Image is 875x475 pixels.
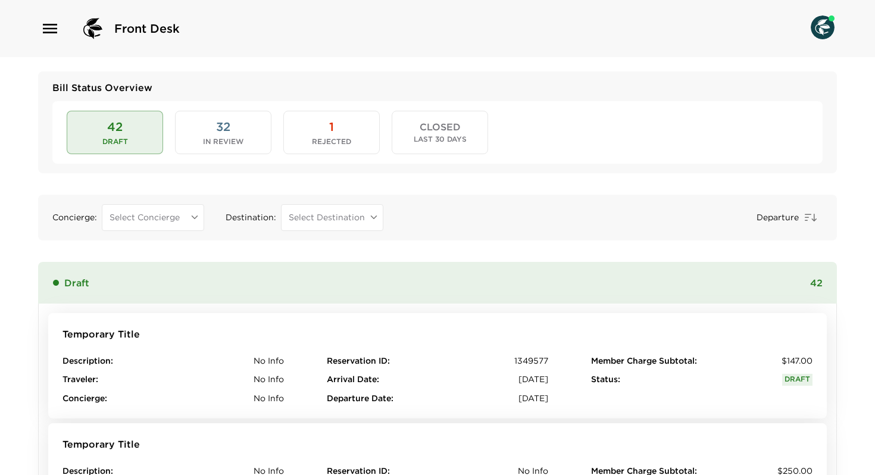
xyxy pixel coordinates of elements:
button: 42Draft [67,111,163,154]
span: Reservation ID : [327,355,390,367]
button: 32In Review [175,111,271,154]
button: Temporary TitleDescription:No InfoTraveler:No InfoConcierge:No InfoReservation ID:1349577Arrival ... [48,313,827,418]
span: Departure [757,212,799,224]
span: No Info [254,393,284,405]
img: logo [79,14,107,43]
img: User [811,15,835,39]
span: Last 30 Days [414,135,467,143]
span: Traveler : [62,374,98,386]
span: Draft [782,374,812,386]
span: No Info [254,374,284,386]
span: 42 [107,118,123,135]
span: Front Desk [114,20,180,37]
span: CLOSED [420,121,461,133]
span: [DATE] [518,374,548,386]
span: Select Concierge [110,212,180,223]
span: 1 [329,118,334,135]
span: Bill Status Overview [52,81,823,94]
button: CLOSEDLast 30 Days [392,111,488,154]
span: Status : [591,374,620,386]
span: Draft [102,137,128,146]
span: Concierge : [52,212,97,224]
span: $147.00 [782,355,812,367]
span: 42 [94,276,823,289]
span: No Info [254,355,284,367]
span: In Review [203,137,243,146]
span: Temporary Title [62,327,140,340]
span: Temporary Title [62,437,140,451]
span: Arrival Date : [327,374,379,386]
span: Description : [62,355,113,367]
span: Concierge : [62,393,107,405]
span: [DATE] [518,393,548,405]
span: Select Destination [289,212,365,223]
span: 1349577 [514,355,548,367]
span: Rejected [312,137,351,146]
span: 32 [216,118,230,135]
span: Departure Date : [327,393,393,405]
span: Destination : [226,212,276,224]
button: 1Rejected [283,111,380,154]
span: Member Charge Subtotal : [591,355,697,367]
span: Draft [64,276,89,289]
